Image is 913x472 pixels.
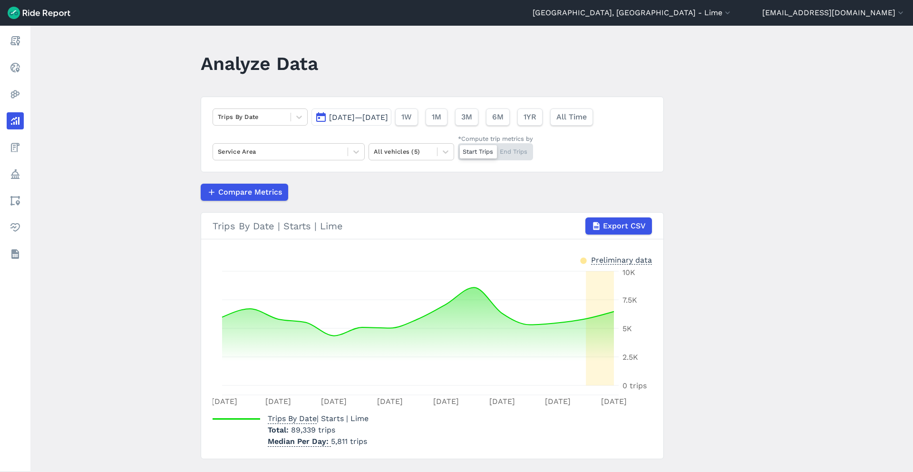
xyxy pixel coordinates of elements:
span: 1YR [524,111,536,123]
span: All Time [556,111,587,123]
div: Trips By Date | Starts | Lime [213,217,652,235]
tspan: 10K [622,268,635,277]
a: Realtime [7,59,24,76]
span: Trips By Date [268,411,317,424]
span: 3M [461,111,472,123]
span: Total [268,425,291,434]
tspan: [DATE] [265,397,291,406]
button: Export CSV [585,217,652,235]
img: Ride Report [8,7,70,19]
button: Compare Metrics [201,184,288,201]
button: [GEOGRAPHIC_DATA], [GEOGRAPHIC_DATA] - Lime [533,7,732,19]
button: [DATE]—[DATE] [311,108,391,126]
span: 6M [492,111,504,123]
span: Export CSV [603,220,646,232]
tspan: [DATE] [212,397,237,406]
button: 6M [486,108,510,126]
div: *Compute trip metrics by [458,134,533,143]
tspan: 0 trips [622,381,647,390]
span: | Starts | Lime [268,414,369,423]
tspan: 7.5K [622,295,637,305]
button: All Time [550,108,593,126]
tspan: 2.5K [622,353,638,362]
tspan: [DATE] [545,397,571,406]
button: 1M [426,108,447,126]
h1: Analyze Data [201,50,318,77]
button: 1YR [517,108,543,126]
tspan: [DATE] [601,397,627,406]
a: Policy [7,166,24,183]
span: Median Per Day [268,434,331,447]
span: 1W [401,111,412,123]
a: Analyze [7,112,24,129]
tspan: [DATE] [433,397,459,406]
a: Health [7,219,24,236]
tspan: [DATE] [321,397,347,406]
tspan: 5K [622,324,632,333]
button: 1W [395,108,418,126]
span: Compare Metrics [218,187,282,198]
div: Preliminary data [591,255,652,265]
button: [EMAIL_ADDRESS][DOMAIN_NAME] [762,7,905,19]
a: Fees [7,139,24,156]
tspan: [DATE] [489,397,515,406]
span: [DATE]—[DATE] [329,113,388,122]
a: Heatmaps [7,86,24,103]
a: Areas [7,192,24,209]
button: 3M [455,108,478,126]
tspan: [DATE] [377,397,403,406]
span: 89,339 trips [291,425,335,434]
a: Datasets [7,246,24,263]
p: 5,811 trips [268,436,369,447]
span: 1M [432,111,441,123]
a: Report [7,32,24,49]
